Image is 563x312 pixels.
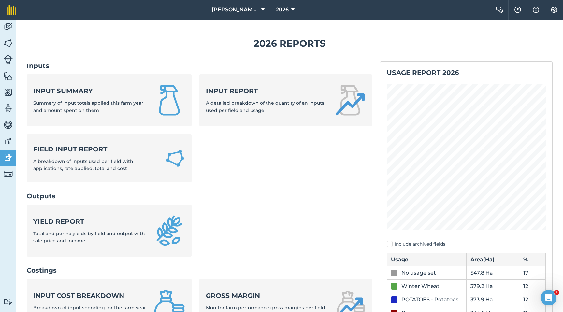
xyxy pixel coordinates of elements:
[154,215,185,246] img: Yield report
[27,191,372,201] h2: Outputs
[519,279,545,293] td: 12
[466,293,519,306] td: 373.9 Ha
[387,253,467,266] th: Usage
[541,290,556,305] iframe: Intercom live chat
[4,136,13,146] img: svg+xml;base64,PD94bWwgdmVyc2lvbj0iMS4wIiBlbmNvZGluZz0idXRmLTgiPz4KPCEtLSBHZW5lcmF0b3I6IEFkb2JlIE...
[276,6,289,14] span: 2026
[533,6,539,14] img: svg+xml;base64,PHN2ZyB4bWxucz0iaHR0cDovL3d3dy53My5vcmcvMjAwMC9zdmciIHdpZHRoPSIxNyIgaGVpZ2h0PSIxNy...
[519,253,545,266] th: %
[4,71,13,81] img: svg+xml;base64,PHN2ZyB4bWxucz0iaHR0cDovL3d3dy53My5vcmcvMjAwMC9zdmciIHdpZHRoPSI1NiIgaGVpZ2h0PSI2MC...
[4,152,13,162] img: svg+xml;base64,PD94bWwgdmVyc2lvbj0iMS4wIiBlbmNvZGluZz0idXRmLTgiPz4KPCEtLSBHZW5lcmF0b3I6IEFkb2JlIE...
[7,5,16,15] img: fieldmargin Logo
[519,266,545,279] td: 17
[27,61,372,70] h2: Inputs
[33,158,133,171] span: A breakdown of inputs used per field with applications, rate applied, total and cost
[334,85,366,116] img: Input report
[4,104,13,113] img: svg+xml;base64,PD94bWwgdmVyc2lvbj0iMS4wIiBlbmNvZGluZz0idXRmLTgiPz4KPCEtLSBHZW5lcmF0b3I6IEFkb2JlIE...
[401,296,458,304] div: POTATOES - Potatoes
[554,290,559,295] span: 1
[154,85,185,116] img: Input summary
[33,145,157,154] strong: Field Input Report
[4,22,13,32] img: svg+xml;base64,PD94bWwgdmVyc2lvbj0iMS4wIiBlbmNvZGluZz0idXRmLTgiPz4KPCEtLSBHZW5lcmF0b3I6IEFkb2JlIE...
[4,169,13,178] img: svg+xml;base64,PD94bWwgdmVyc2lvbj0iMS4wIiBlbmNvZGluZz0idXRmLTgiPz4KPCEtLSBHZW5lcmF0b3I6IEFkb2JlIE...
[33,291,146,300] strong: Input cost breakdown
[27,74,192,126] a: Input summarySummary of input totals applied this farm year and amount spent on them
[401,282,440,290] div: Winter Wheat
[550,7,558,13] img: A cog icon
[33,86,146,95] strong: Input summary
[33,217,146,226] strong: Yield report
[206,291,326,300] strong: Gross margin
[496,7,503,13] img: Two speech bubbles overlapping with the left bubble in the forefront
[27,266,372,275] h2: Costings
[33,100,143,113] span: Summary of input totals applied this farm year and amount spent on them
[4,87,13,97] img: svg+xml;base64,PHN2ZyB4bWxucz0iaHR0cDovL3d3dy53My5vcmcvMjAwMC9zdmciIHdpZHRoPSI1NiIgaGVpZ2h0PSI2MC...
[4,299,13,305] img: svg+xml;base64,PD94bWwgdmVyc2lvbj0iMS4wIiBlbmNvZGluZz0idXRmLTgiPz4KPCEtLSBHZW5lcmF0b3I6IEFkb2JlIE...
[27,205,192,257] a: Yield reportTotal and per ha yields by field and output with sale price and income
[4,55,13,64] img: svg+xml;base64,PD94bWwgdmVyc2lvbj0iMS4wIiBlbmNvZGluZz0idXRmLTgiPz4KPCEtLSBHZW5lcmF0b3I6IEFkb2JlIE...
[212,6,259,14] span: [PERSON_NAME] Ltd.
[466,279,519,293] td: 379.2 Ha
[27,134,192,183] a: Field Input ReportA breakdown of inputs used per field with applications, rate applied, total and...
[401,269,436,277] div: No usage set
[466,253,519,266] th: Area ( Ha )
[387,68,546,77] h2: Usage report 2026
[387,241,546,248] label: Include archived fields
[4,120,13,130] img: svg+xml;base64,PD94bWwgdmVyc2lvbj0iMS4wIiBlbmNvZGluZz0idXRmLTgiPz4KPCEtLSBHZW5lcmF0b3I6IEFkb2JlIE...
[199,74,372,126] a: Input reportA detailed breakdown of the quantity of an inputs used per field and usage
[206,100,324,113] span: A detailed breakdown of the quantity of an inputs used per field and usage
[33,231,145,244] span: Total and per ha yields by field and output with sale price and income
[514,7,522,13] img: A question mark icon
[206,86,326,95] strong: Input report
[519,293,545,306] td: 12
[27,36,553,51] h1: 2026 Reports
[165,148,185,169] img: Field Input Report
[4,38,13,48] img: svg+xml;base64,PHN2ZyB4bWxucz0iaHR0cDovL3d3dy53My5vcmcvMjAwMC9zdmciIHdpZHRoPSI1NiIgaGVpZ2h0PSI2MC...
[466,266,519,279] td: 547.8 Ha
